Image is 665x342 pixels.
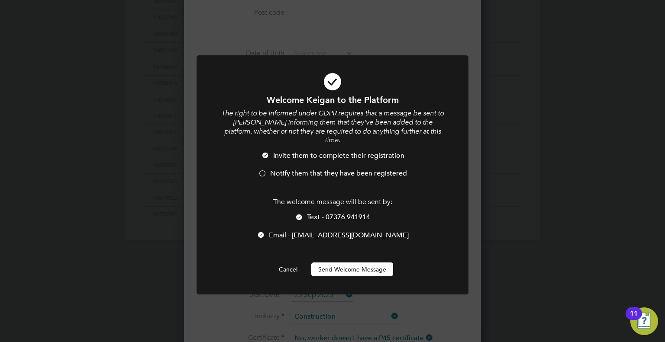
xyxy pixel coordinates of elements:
[630,307,658,335] button: Open Resource Center, 11 new notifications
[269,231,409,240] span: Email - [EMAIL_ADDRESS][DOMAIN_NAME]
[272,262,304,276] button: Cancel
[311,262,393,276] button: Send Welcome Message
[630,313,638,325] div: 11
[307,213,370,221] span: Text - 07376 941914
[273,151,404,160] span: Invite them to complete their registration
[221,109,444,144] i: The right to be informed under GDPR requires that a message be sent to [PERSON_NAME] informing th...
[220,198,445,207] p: The welcome message will be sent by:
[270,169,407,178] span: Notify them that they have been registered
[220,94,445,105] h1: Welcome Keigan to the Platform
